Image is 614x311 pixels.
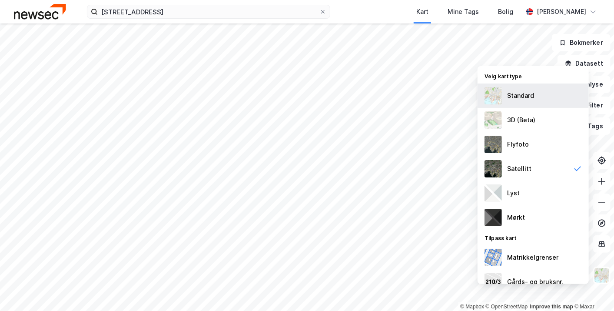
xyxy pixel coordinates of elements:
[558,55,611,72] button: Datasett
[460,304,484,310] a: Mapbox
[498,7,513,17] div: Bolig
[507,90,534,101] div: Standard
[416,7,428,17] div: Kart
[552,34,611,51] button: Bokmerker
[486,304,528,310] a: OpenStreetMap
[478,230,589,245] div: Tilpass kart
[570,117,611,135] button: Tags
[507,277,563,287] div: Gårds- og bruksnr.
[571,269,614,311] div: Kontrollprogram for chat
[507,139,529,150] div: Flyfoto
[507,188,520,198] div: Lyst
[485,160,502,177] img: 9k=
[485,111,502,129] img: Z
[485,249,502,266] img: cadastreBorders.cfe08de4b5ddd52a10de.jpeg
[485,87,502,104] img: Z
[571,269,614,311] iframe: Chat Widget
[507,252,558,263] div: Matrikkelgrenser
[485,184,502,202] img: luj3wr1y2y3+OchiMxRmMxRlscgabnMEmZ7DJGWxyBpucwSZnsMkZbHIGm5zBJmewyRlscgabnMEmZ7DJGWxyBpucwSZnsMkZ...
[537,7,586,17] div: [PERSON_NAME]
[569,97,611,114] button: Filter
[507,164,531,174] div: Satellitt
[485,136,502,153] img: Z
[98,5,319,18] input: Søk på adresse, matrikkel, gårdeiere, leietakere eller personer
[485,209,502,226] img: nCdM7BzjoCAAAAAElFTkSuQmCC
[14,4,66,19] img: newsec-logo.f6e21ccffca1b3a03d2d.png
[485,273,502,291] img: cadastreKeys.547ab17ec502f5a4ef2b.jpeg
[507,115,535,125] div: 3D (Beta)
[594,267,610,284] img: Z
[507,212,525,223] div: Mørkt
[478,68,589,84] div: Velg karttype
[530,304,573,310] a: Improve this map
[448,7,479,17] div: Mine Tags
